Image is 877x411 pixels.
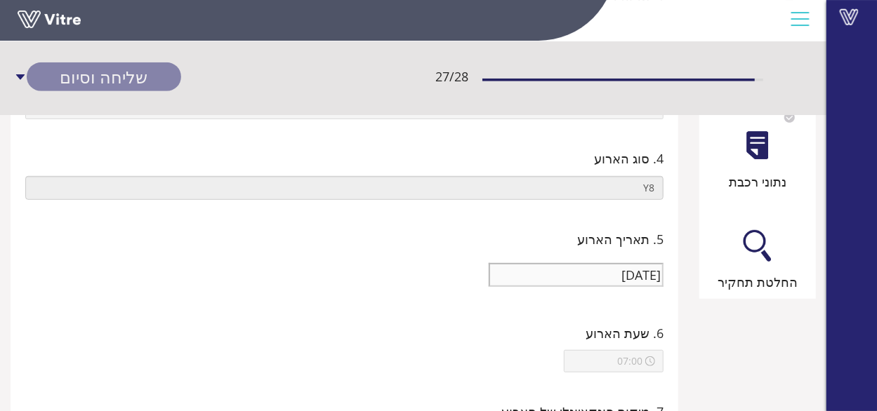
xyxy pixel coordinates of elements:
[577,229,664,249] span: 5. תאריך הארוע
[594,149,664,168] span: 4. סוג הארוע
[706,172,809,191] div: נתוני רכבת
[706,272,809,292] div: החלטת תחקיר
[14,62,27,91] span: caret-down
[435,67,468,86] span: 27 / 28
[572,353,642,369] input: 07:00
[586,323,664,343] span: 6. שעת הארוע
